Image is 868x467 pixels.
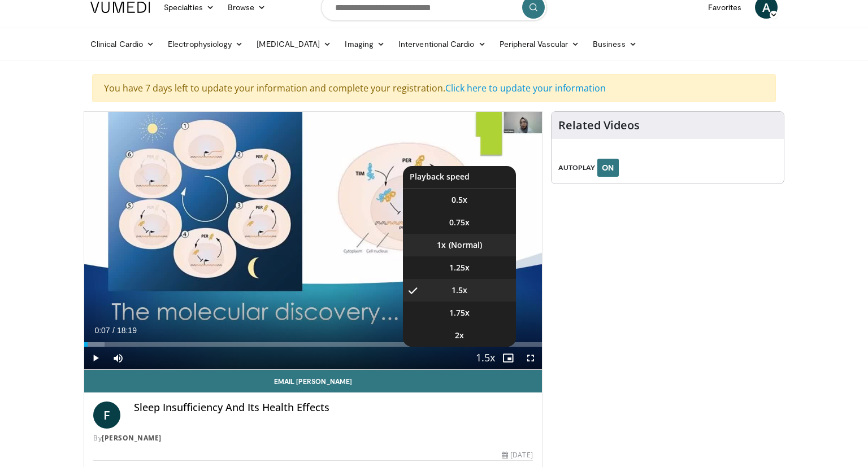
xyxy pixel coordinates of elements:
button: Enable picture-in-picture mode [497,347,519,369]
span: / [112,326,115,335]
a: Peripheral Vascular [493,33,586,55]
span: 0.5x [452,194,467,206]
div: By [93,433,533,443]
img: VuMedi Logo [90,2,150,13]
a: F [93,401,120,429]
button: Play [84,347,107,369]
span: 1x [437,239,446,251]
button: Mute [107,347,129,369]
a: Imaging [338,33,392,55]
a: [PERSON_NAME] [102,433,162,443]
span: AUTOPLAY [558,163,595,173]
a: Business [586,33,644,55]
button: ON [597,159,619,177]
a: Click here to update your information [445,82,606,94]
span: 2x [455,330,464,341]
button: Fullscreen [519,347,542,369]
a: Email [PERSON_NAME] [84,370,542,392]
span: 1.75x [449,307,470,318]
span: 1.5x [452,285,467,296]
video-js: Video Player [84,112,542,370]
a: [MEDICAL_DATA] [250,33,338,55]
span: 0:07 [94,326,110,335]
a: Interventional Cardio [392,33,493,55]
div: Progress Bar [84,342,542,347]
button: Playback Rate [474,347,497,369]
span: 1.25x [449,262,470,273]
span: 18:19 [117,326,137,335]
div: [DATE] [502,450,532,460]
span: 0.75x [449,217,470,228]
h4: Sleep Insufficiency And Its Health Effects [134,401,533,414]
a: Clinical Cardio [84,33,161,55]
div: You have 7 days left to update your information and complete your registration. [92,74,776,102]
a: Electrophysiology [161,33,250,55]
h4: Related Videos [558,119,640,132]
